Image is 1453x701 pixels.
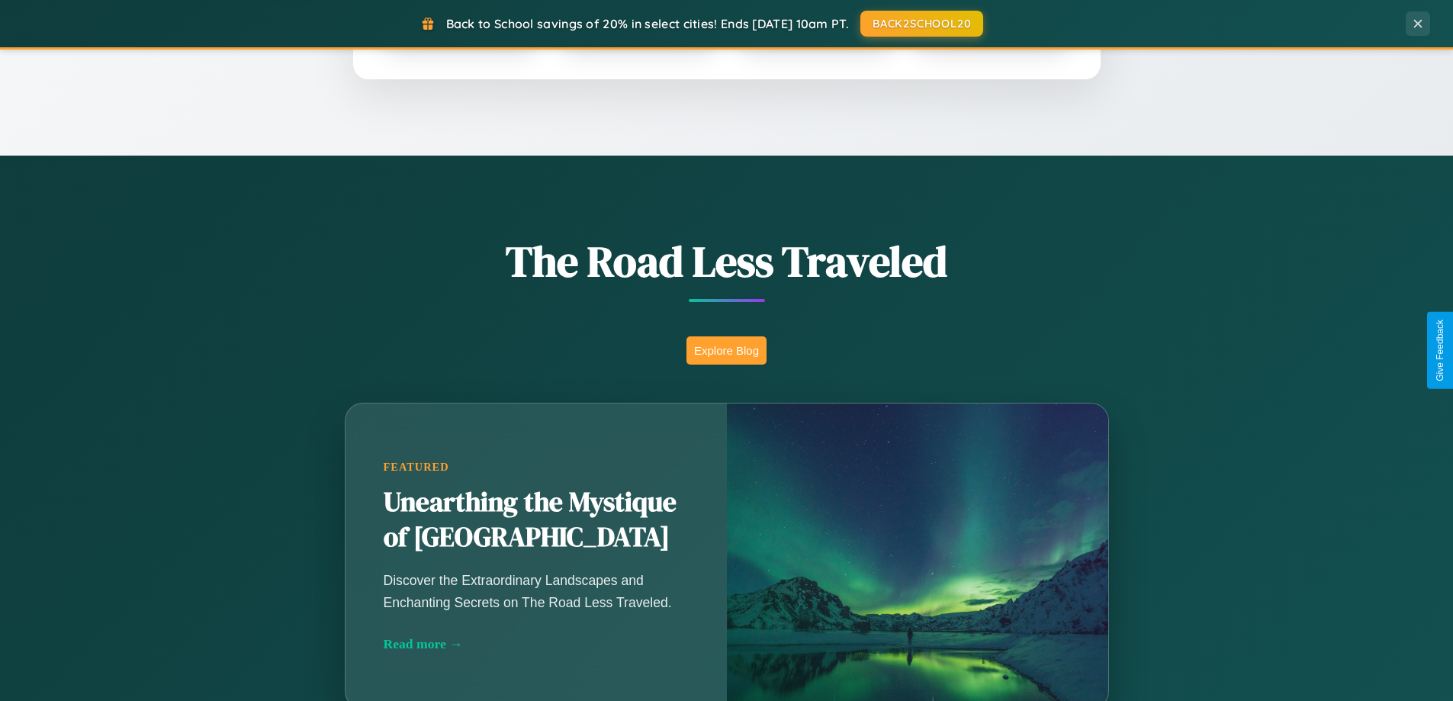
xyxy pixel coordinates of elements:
[384,461,689,474] div: Featured
[686,336,767,365] button: Explore Blog
[1435,320,1445,381] div: Give Feedback
[384,636,689,652] div: Read more →
[446,16,849,31] span: Back to School savings of 20% in select cities! Ends [DATE] 10am PT.
[860,11,983,37] button: BACK2SCHOOL20
[384,570,689,613] p: Discover the Extraordinary Landscapes and Enchanting Secrets on The Road Less Traveled.
[384,485,689,555] h2: Unearthing the Mystique of [GEOGRAPHIC_DATA]
[269,232,1185,291] h1: The Road Less Traveled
